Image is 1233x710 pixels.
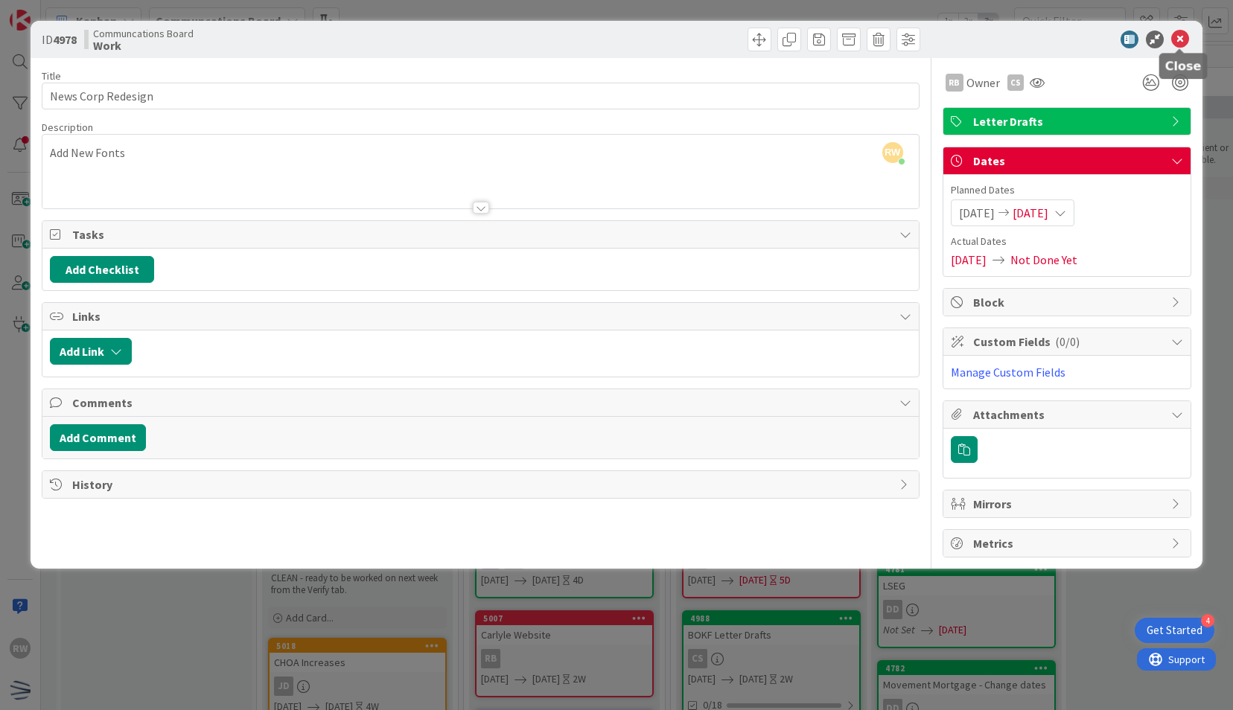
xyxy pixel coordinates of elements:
[72,476,891,493] span: History
[951,365,1065,380] a: Manage Custom Fields
[973,333,1164,351] span: Custom Fields
[72,226,891,243] span: Tasks
[973,293,1164,311] span: Block
[50,424,146,451] button: Add Comment
[42,83,919,109] input: type card name here...
[973,406,1164,423] span: Attachments
[72,394,891,412] span: Comments
[1010,251,1077,269] span: Not Done Yet
[42,69,61,83] label: Title
[42,31,77,48] span: ID
[951,182,1183,198] span: Planned Dates
[1201,614,1214,627] div: 4
[72,307,891,325] span: Links
[50,256,154,283] button: Add Checklist
[973,495,1164,513] span: Mirrors
[882,142,903,163] span: RW
[31,2,68,20] span: Support
[1013,204,1048,222] span: [DATE]
[959,204,995,222] span: [DATE]
[93,39,194,51] b: Work
[50,144,911,161] p: Add New Fonts
[973,534,1164,552] span: Metrics
[93,28,194,39] span: Communcations Board
[50,338,132,365] button: Add Link
[1135,618,1214,643] div: Open Get Started checklist, remaining modules: 4
[973,152,1164,170] span: Dates
[53,32,77,47] b: 4978
[951,251,987,269] span: [DATE]
[951,234,1183,249] span: Actual Dates
[966,74,1000,92] span: Owner
[1165,59,1202,73] h5: Close
[973,112,1164,130] span: Letter Drafts
[1007,74,1024,91] div: CS
[946,74,963,92] div: RB
[42,121,93,134] span: Description
[1147,623,1202,638] div: Get Started
[1055,334,1080,349] span: ( 0/0 )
